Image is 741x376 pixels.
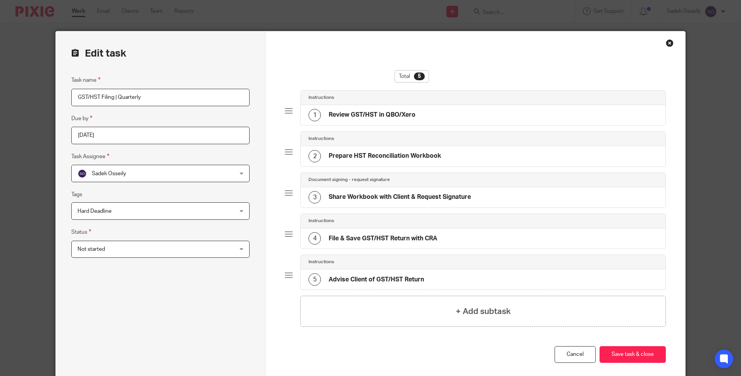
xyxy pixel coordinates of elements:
h4: Prepare HST Reconciliation Workbook [329,152,441,160]
div: 2 [308,150,321,162]
div: 5 [414,72,425,80]
h4: Instructions [308,136,334,142]
h4: Instructions [308,259,334,265]
label: Task Assignee [71,152,109,161]
div: 4 [308,232,321,245]
span: Sadek Osseily [92,171,126,176]
input: Pick a date [71,127,250,144]
div: Total [395,70,429,83]
label: Task name [71,76,100,85]
div: Close this dialog window [666,39,674,47]
img: svg%3E [78,169,87,178]
span: Not started [78,247,105,252]
button: Save task & close [600,346,666,363]
label: Tags [71,191,82,198]
h4: Instructions [308,95,334,101]
div: 3 [308,191,321,204]
h4: + Add subtask [456,305,511,317]
h4: Advise Client of GST/HST Return [329,276,424,284]
label: Due by [71,114,92,123]
h4: Instructions [308,218,334,224]
h4: File & Save GST/HST Return with CRA [329,235,437,243]
h4: Document signing - request signature [308,177,390,183]
div: 5 [308,273,321,286]
div: 1 [308,109,321,121]
h4: Share Workbook with Client & Request Signature [329,193,471,201]
span: Hard Deadline [78,209,112,214]
label: Status [71,228,91,236]
a: Cancel [555,346,596,363]
h2: Edit task [71,47,250,60]
h4: Review GST/HST in QBO/Xero [329,111,415,119]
